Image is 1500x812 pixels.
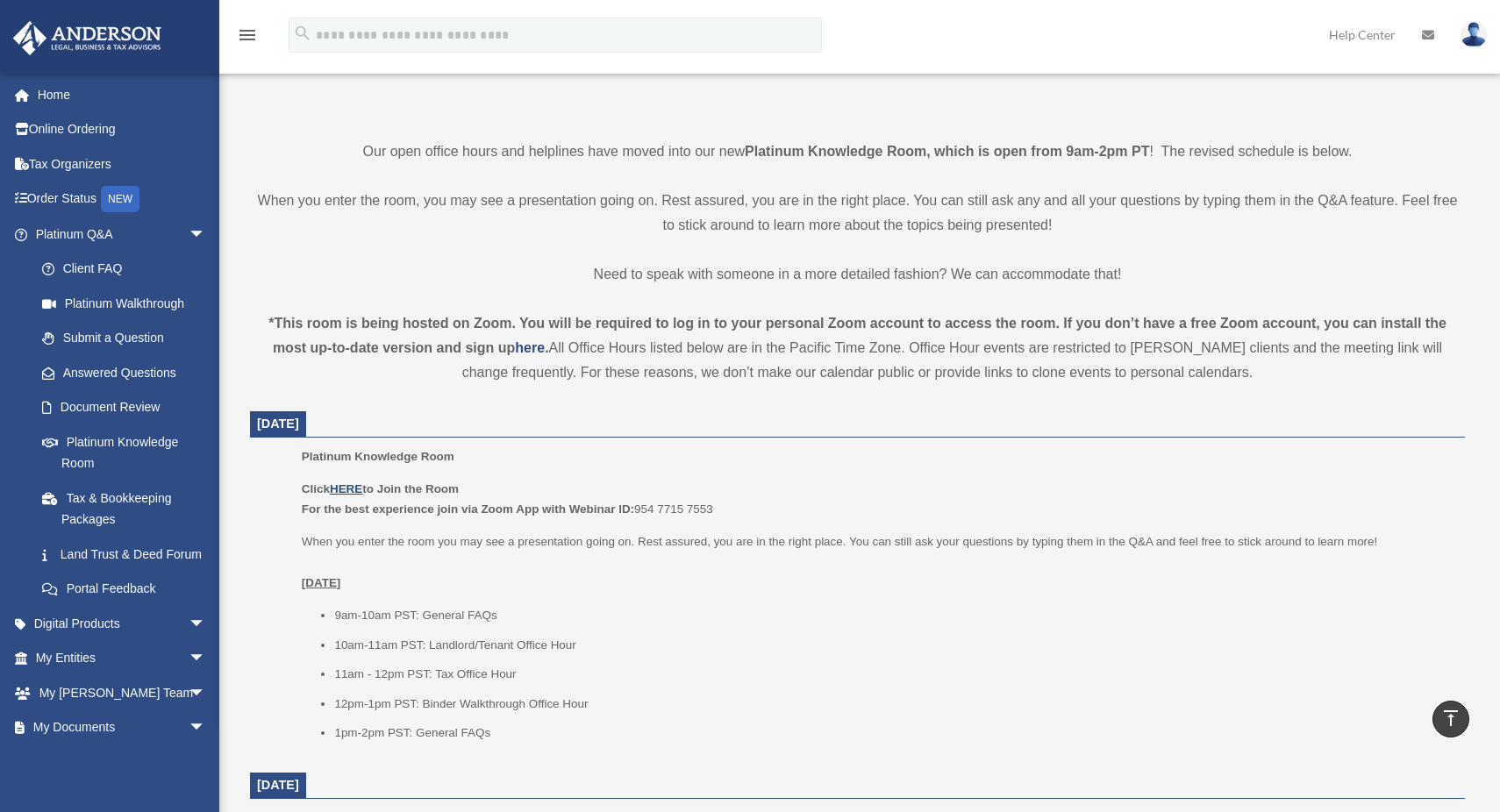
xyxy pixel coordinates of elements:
[334,664,1453,685] li: 11am - 12pm PST: Tax Office Hour
[250,139,1465,164] p: Our open office hours and helplines have moved into our new ! The revised schedule is below.
[12,182,232,217] a: Order StatusNEW
[12,641,232,676] a: My Entitiesarrow_drop_down
[189,606,224,642] span: arrow_drop_down
[250,262,1465,287] p: Need to speak with someone in a more detailed fashion? We can accommodate that!
[302,479,1453,520] p: 954 7715 7553
[12,77,232,112] a: Home
[25,390,232,425] a: Document Review
[12,606,232,641] a: Digital Productsarrow_drop_down
[25,424,224,481] a: Platinum Knowledge Room
[257,778,299,792] span: [DATE]
[745,144,1149,159] strong: Platinum Knowledge Room, which is open from 9am-2pm PT
[302,502,634,516] b: For the best experience join via Zoom App with Webinar ID:
[12,744,232,780] a: Online Learningarrow_drop_down
[12,217,232,252] a: Platinum Q&Aarrow_drop_down
[25,537,232,572] a: Land Trust & Deed Forum
[250,311,1465,385] div: All Office Hours listed below are in the Pacific Time Zone. Office Hour events are restricted to ...
[1432,701,1469,737] a: vertical_align_top
[189,710,224,746] span: arrow_drop_down
[189,744,224,780] span: arrow_drop_down
[250,189,1465,238] p: When you enter the room, you may see a presentation going on. Rest assured, you are in the right ...
[334,694,1453,715] li: 12pm-1pm PST: Binder Walkthrough Office Hour
[237,25,258,46] i: menu
[25,481,232,537] a: Tax & Bookkeeping Packages
[1461,22,1487,47] img: User Pic
[8,21,167,55] img: Anderson Advisors Platinum Portal
[25,252,232,287] a: Client FAQ
[268,316,1446,355] strong: *This room is being hosted on Zoom. You will be required to log in to your personal Zoom account ...
[330,482,362,495] a: HERE
[12,146,232,182] a: Tax Organizers
[515,340,545,355] a: here
[1440,708,1461,729] i: vertical_align_top
[25,321,232,356] a: Submit a Question
[334,723,1453,744] li: 1pm-2pm PST: General FAQs
[545,340,548,355] strong: .
[25,286,232,321] a: Platinum Walkthrough
[12,710,232,745] a: My Documentsarrow_drop_down
[302,450,454,463] span: Platinum Knowledge Room
[189,675,224,711] span: arrow_drop_down
[293,24,312,43] i: search
[334,605,1453,626] li: 9am-10am PST: General FAQs
[25,355,232,390] a: Answered Questions
[12,675,232,710] a: My [PERSON_NAME] Teamarrow_drop_down
[334,635,1453,656] li: 10am-11am PST: Landlord/Tenant Office Hour
[302,576,341,589] u: [DATE]
[257,417,299,431] span: [DATE]
[237,31,258,46] a: menu
[189,217,224,253] span: arrow_drop_down
[101,186,139,212] div: NEW
[12,112,232,147] a: Online Ordering
[302,482,459,495] b: Click to Join the Room
[25,572,232,607] a: Portal Feedback
[302,531,1453,594] p: When you enter the room you may see a presentation going on. Rest assured, you are in the right p...
[189,641,224,677] span: arrow_drop_down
